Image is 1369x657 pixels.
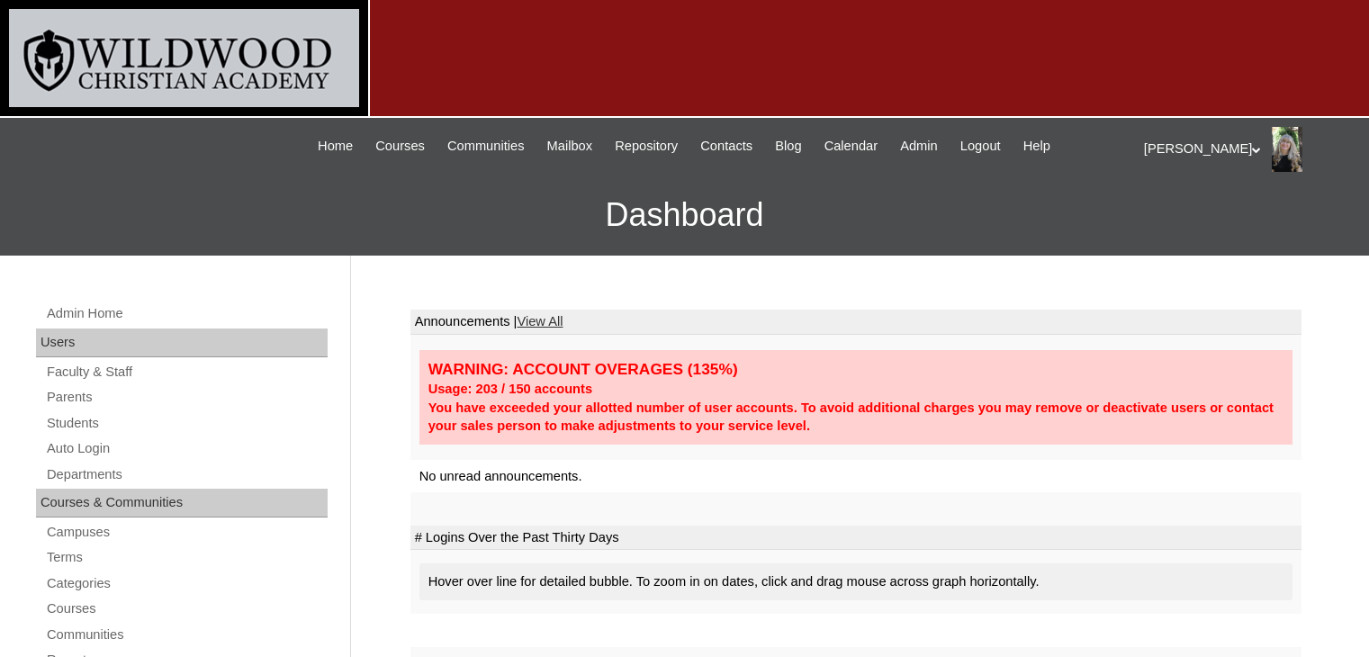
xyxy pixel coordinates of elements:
span: Courses [375,136,425,157]
div: [PERSON_NAME] [1144,127,1351,172]
span: Home [318,136,353,157]
a: Parents [45,386,328,409]
td: No unread announcements. [410,460,1301,493]
a: View All [517,314,563,328]
span: Blog [775,136,801,157]
div: Hover over line for detailed bubble. To zoom in on dates, click and drag mouse across graph horiz... [419,563,1292,600]
a: Categories [45,572,328,595]
span: Contacts [700,136,752,157]
a: Mailbox [538,136,602,157]
a: Blog [766,136,810,157]
a: Terms [45,546,328,569]
a: Home [309,136,362,157]
a: Admin Home [45,302,328,325]
h3: Dashboard [9,175,1360,256]
span: Admin [900,136,938,157]
span: Help [1023,136,1050,157]
a: Logout [951,136,1010,157]
span: Repository [615,136,678,157]
span: Logout [960,136,1001,157]
div: WARNING: ACCOUNT OVERAGES (135%) [428,359,1283,380]
a: Help [1014,136,1059,157]
div: Users [36,328,328,357]
a: Repository [606,136,687,157]
span: Calendar [824,136,878,157]
a: Faculty & Staff [45,361,328,383]
a: Departments [45,463,328,486]
a: Students [45,412,328,435]
img: Dena Hohl [1272,127,1301,172]
a: Courses [366,136,434,157]
div: Courses & Communities [36,489,328,517]
td: Announcements | [410,310,1301,335]
a: Admin [891,136,947,157]
div: You have exceeded your allotted number of user accounts. To avoid additional charges you may remo... [428,399,1283,436]
a: Calendar [815,136,887,157]
a: Auto Login [45,437,328,460]
td: # Logins Over the Past Thirty Days [410,526,1301,551]
span: Mailbox [547,136,593,157]
a: Courses [45,598,328,620]
span: Communities [447,136,525,157]
a: Campuses [45,521,328,544]
img: logo-white.png [9,9,359,107]
strong: Usage: 203 / 150 accounts [428,382,592,396]
a: Contacts [691,136,761,157]
a: Communities [45,624,328,646]
a: Communities [438,136,534,157]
